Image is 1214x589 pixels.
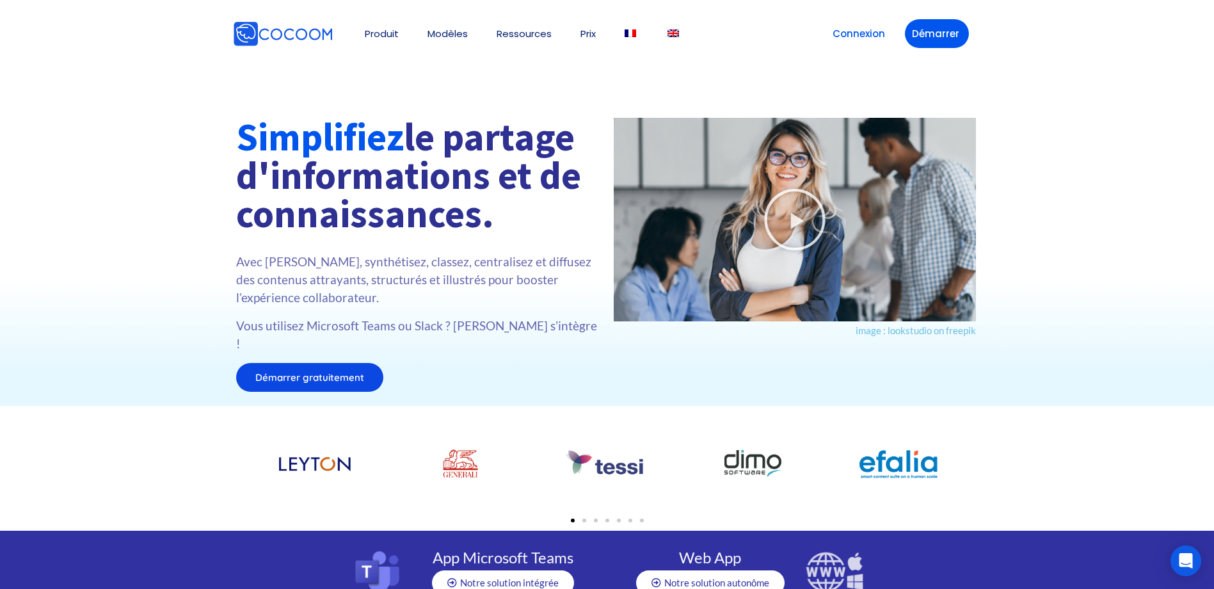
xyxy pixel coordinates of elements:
span: Go to slide 1 [571,519,575,522]
a: Prix [580,29,596,38]
font: Simplifiez [236,113,404,161]
span: Go to slide 2 [582,519,586,522]
a: Connexion [826,19,892,48]
span: Go to slide 4 [605,519,609,522]
img: Cocoom [233,21,333,47]
a: Ressources [497,29,552,38]
p: Vous utilisez Microsoft Teams ou Slack ? [PERSON_NAME] s’intègre ! [236,317,601,353]
a: Démarrer gratuitement [236,363,383,392]
h1: le partage d'informations et de connaissances. [236,118,601,233]
span: Go to slide 6 [628,519,632,522]
a: image : lookstudio on freepik [856,325,976,336]
span: Notre solution autonôme [664,578,769,588]
span: Go to slide 3 [594,519,598,522]
span: Go to slide 7 [640,519,644,522]
span: Notre solution intégrée [460,578,559,588]
a: Produit [365,29,399,38]
span: Démarrer gratuitement [255,373,364,382]
a: Démarrer [905,19,969,48]
p: Avec [PERSON_NAME], synthétisez, classez, centralisez et diffusez des contenus attrayants, struct... [236,253,601,307]
h4: Web App [627,550,793,565]
span: Go to slide 5 [617,519,621,522]
img: Cocoom [335,33,336,34]
h4: App Microsoft Teams [419,550,587,565]
a: Modèles [427,29,468,38]
img: Anglais [667,29,679,37]
img: Français [625,29,636,37]
div: Open Intercom Messenger [1170,545,1201,576]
